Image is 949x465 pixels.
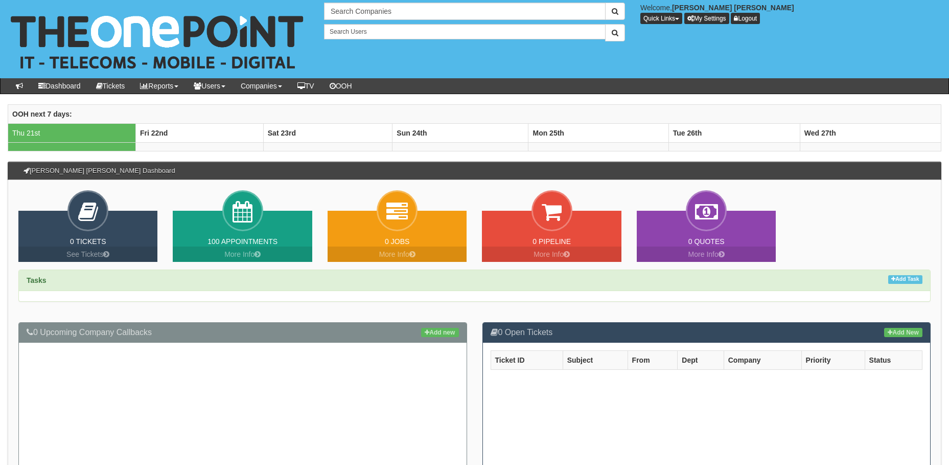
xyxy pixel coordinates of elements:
a: Add Task [888,275,922,284]
input: Search Users [324,24,606,39]
a: More Info [482,247,621,262]
a: More Info [173,247,312,262]
a: TV [290,78,322,94]
a: Users [186,78,233,94]
a: My Settings [684,13,729,24]
th: Fri 22nd [135,123,263,142]
th: From [628,350,678,369]
td: Thu 21st [8,123,136,142]
th: Mon 25th [528,123,668,142]
a: More Info [328,247,467,262]
a: 0 Jobs [385,237,409,246]
th: Company [724,350,801,369]
a: 0 Tickets [70,237,106,246]
strong: Tasks [27,276,47,284]
a: More Info [637,247,776,262]
th: Priority [801,350,865,369]
a: 0 Pipeline [533,237,571,246]
b: [PERSON_NAME] [PERSON_NAME] [672,4,794,12]
a: OOH [322,78,360,94]
a: Companies [233,78,290,94]
a: Add new [421,328,458,337]
a: See Tickets [18,247,157,262]
div: Welcome, [633,3,949,24]
h3: 0 Open Tickets [491,328,923,337]
a: Dashboard [31,78,88,94]
th: OOH next 7 days: [8,104,941,123]
a: 100 Appointments [207,237,277,246]
a: Add New [884,328,922,337]
input: Search Companies [324,3,606,20]
a: Tickets [88,78,133,94]
th: Subject [563,350,628,369]
th: Wed 27th [800,123,941,142]
a: Reports [132,78,186,94]
th: Tue 26th [668,123,800,142]
button: Quick Links [640,13,682,24]
th: Sun 24th [392,123,528,142]
th: Dept [678,350,724,369]
h3: [PERSON_NAME] [PERSON_NAME] Dashboard [18,162,180,180]
h3: 0 Upcoming Company Callbacks [27,328,459,337]
th: Status [865,350,922,369]
th: Sat 23rd [263,123,392,142]
a: Logout [731,13,760,24]
a: 0 Quotes [688,237,725,246]
th: Ticket ID [491,350,563,369]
